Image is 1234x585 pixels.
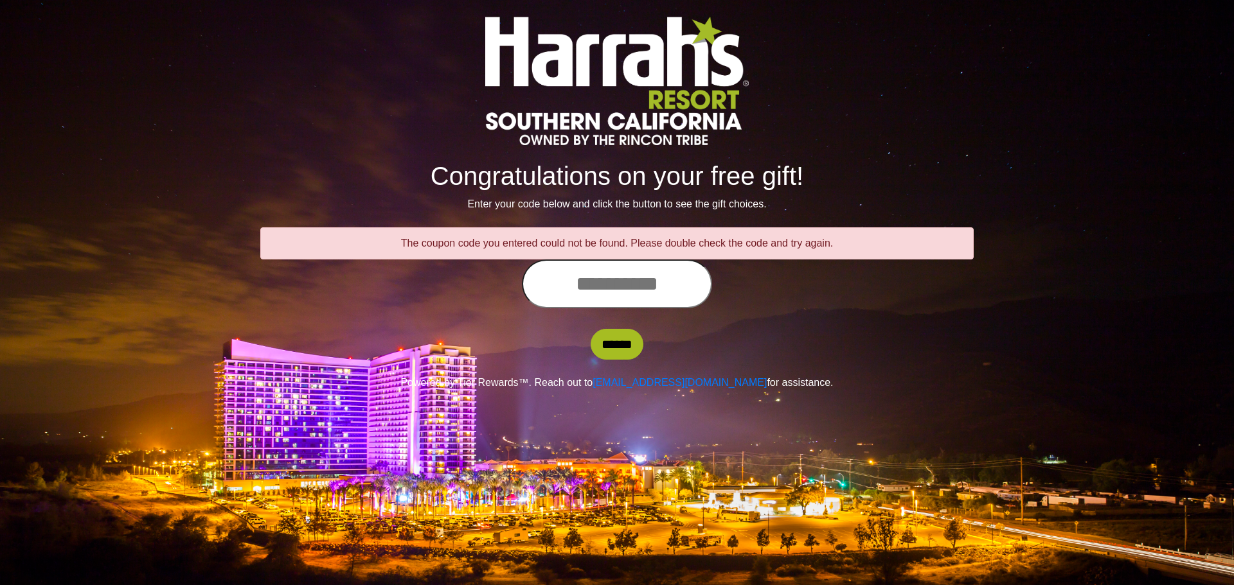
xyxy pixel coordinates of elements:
div: The coupon code you entered could not be found. Please double check the code and try again. [260,227,974,259]
span: Powered by Tier Rewards™. Reach out to for assistance. [400,377,833,388]
img: Logo [485,17,749,145]
h1: Congratulations on your free gift! [260,161,974,191]
p: Enter your code below and click the button to see the gift choices. [260,196,974,212]
a: [EMAIL_ADDRESS][DOMAIN_NAME] [593,377,767,388]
